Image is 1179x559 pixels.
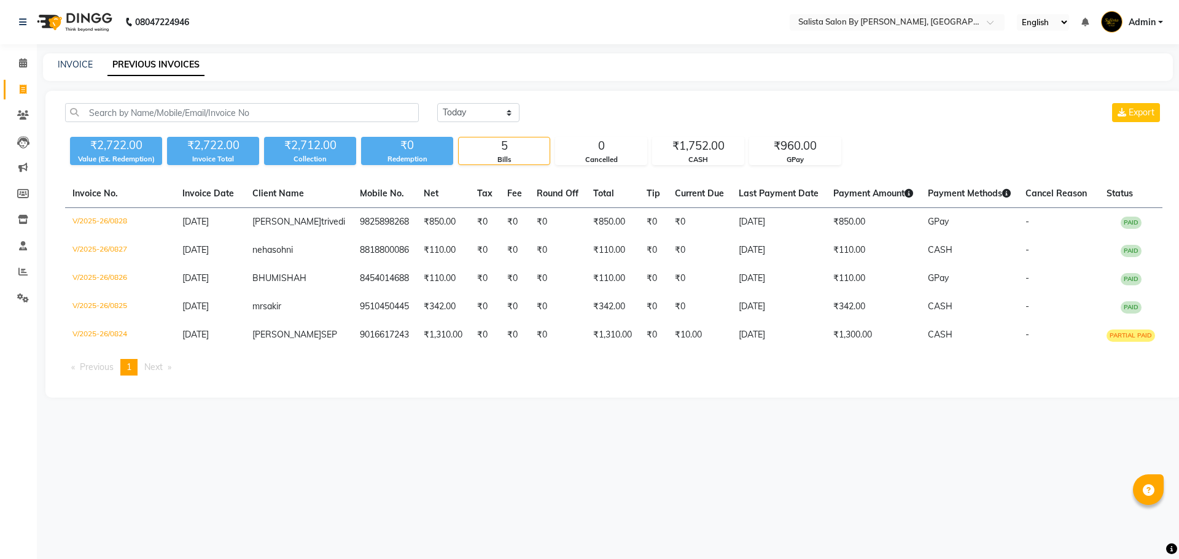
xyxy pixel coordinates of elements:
span: sakir [263,301,281,312]
span: - [1025,216,1029,227]
input: Search by Name/Mobile/Email/Invoice No [65,103,419,122]
span: Admin [1129,16,1156,29]
td: ₹110.00 [826,264,920,293]
nav: Pagination [65,359,1162,376]
div: GPay [750,155,841,165]
div: 0 [556,137,647,155]
a: INVOICE [58,59,93,70]
td: ₹0 [529,321,586,349]
td: ₹850.00 [586,208,639,237]
span: Status [1107,188,1133,199]
td: ₹0 [639,264,667,293]
button: Export [1112,103,1160,122]
span: Current Due [675,188,724,199]
div: ₹0 [361,137,453,154]
div: Value (Ex. Redemption) [70,154,162,164]
td: ₹1,310.00 [586,321,639,349]
td: ₹0 [470,321,500,349]
span: Round Off [537,188,578,199]
span: sohni [272,244,293,255]
span: Invoice No. [72,188,118,199]
div: 5 [459,137,550,155]
td: V/2025-26/0826 [65,264,175,293]
div: Invoice Total [167,154,259,164]
span: PAID [1121,217,1142,229]
td: ₹0 [639,293,667,321]
td: ₹0 [667,264,731,293]
span: Invoice Date [182,188,234,199]
div: ₹960.00 [750,137,841,155]
span: GPay [928,216,949,227]
td: V/2025-26/0824 [65,321,175,349]
span: PAID [1121,301,1142,314]
td: ₹0 [529,264,586,293]
span: GPay [928,272,949,283]
td: [DATE] [731,264,826,293]
td: V/2025-26/0825 [65,293,175,321]
td: ₹0 [470,264,500,293]
td: ₹0 [529,208,586,237]
span: trivedi [321,216,345,227]
span: SEP [321,329,337,340]
td: ₹0 [500,208,529,237]
td: 8818800086 [352,236,416,264]
span: [PERSON_NAME] [252,329,321,340]
span: [DATE] [182,244,209,255]
td: ₹110.00 [416,264,470,293]
span: [DATE] [182,329,209,340]
span: - [1025,301,1029,312]
span: - [1025,244,1029,255]
span: [DATE] [182,272,209,283]
a: PREVIOUS INVOICES [107,54,204,76]
td: 9016617243 [352,321,416,349]
span: CASH [928,301,952,312]
td: ₹0 [639,236,667,264]
span: [DATE] [182,301,209,312]
td: ₹342.00 [586,293,639,321]
td: ₹0 [639,208,667,237]
td: V/2025-26/0828 [65,208,175,237]
img: Admin [1101,11,1123,33]
td: [DATE] [731,236,826,264]
span: PARTIAL PAID [1107,330,1155,342]
td: ₹110.00 [586,236,639,264]
td: [DATE] [731,208,826,237]
td: ₹110.00 [416,236,470,264]
span: PAID [1121,245,1142,257]
div: Redemption [361,154,453,164]
span: PAID [1121,273,1142,285]
span: Mobile No. [360,188,404,199]
span: 1 [126,361,131,372]
td: ₹342.00 [826,293,920,321]
td: ₹110.00 [826,236,920,264]
span: Tax [477,188,492,199]
img: logo [31,5,115,39]
td: ₹0 [529,293,586,321]
td: V/2025-26/0827 [65,236,175,264]
td: ₹0 [667,236,731,264]
span: Total [593,188,614,199]
div: Bills [459,155,550,165]
td: ₹342.00 [416,293,470,321]
td: ₹0 [639,321,667,349]
td: ₹1,300.00 [826,321,920,349]
span: Payment Methods [928,188,1011,199]
span: CASH [928,244,952,255]
span: BHUMI [252,272,281,283]
td: ₹0 [500,321,529,349]
td: ₹850.00 [826,208,920,237]
div: ₹2,722.00 [70,137,162,154]
td: ₹850.00 [416,208,470,237]
span: [PERSON_NAME] [252,216,321,227]
span: Fee [507,188,522,199]
span: Net [424,188,438,199]
iframe: chat widget [1127,510,1167,547]
td: 8454014688 [352,264,416,293]
td: ₹0 [470,236,500,264]
div: ₹1,752.00 [653,137,744,155]
span: - [1025,329,1029,340]
span: [DATE] [182,216,209,227]
span: Tip [647,188,660,199]
div: Collection [264,154,356,164]
td: ₹0 [500,236,529,264]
